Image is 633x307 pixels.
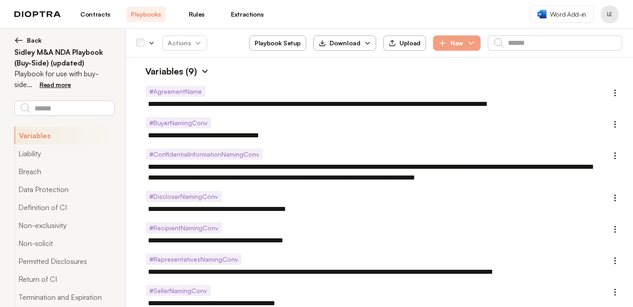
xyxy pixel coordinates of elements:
h2: Sidley M&A NDA Playbook (Buy-Side) (updated) [14,47,114,68]
span: Back [27,36,42,45]
img: word [538,10,546,18]
a: Playbooks [126,7,166,22]
button: Profile menu [601,5,619,23]
a: Extractions [227,7,267,22]
button: Back [14,36,114,45]
button: Breach [14,162,114,180]
button: Termination and Expiration [14,288,114,306]
button: Non-solicit [14,234,114,252]
span: # DiscloserNamingConv [146,191,221,202]
h1: Variables (9) [136,65,197,78]
img: Expand [200,67,209,76]
button: Liability [14,145,114,162]
button: Definition of CI [14,198,114,216]
div: Upload [389,39,421,47]
p: Playbook for use with buy-side [14,68,114,90]
span: # SellerNamingConv [146,285,211,296]
div: Select all [136,39,144,47]
span: # BuyerNamingConv [146,117,211,128]
button: Download [313,35,376,51]
button: Playbook Setup [249,35,306,51]
a: Rules [177,7,217,22]
img: logo [14,11,61,18]
span: ... [27,80,32,89]
button: Permitted Disclosures [14,252,114,270]
span: # RepresentativesNamingConv [146,254,242,265]
button: Return of CI [14,270,114,288]
button: Data Protection [14,180,114,198]
button: Non-exclusivity [14,216,114,234]
button: New [433,35,481,51]
span: Actions [160,35,209,51]
button: Actions [162,35,207,51]
img: left arrow [14,36,23,45]
span: # RecipientNamingConv [146,222,222,233]
span: Word Add-in [550,10,586,19]
a: Word Add-in [530,6,594,23]
span: # ConfidentialInformationNamingConv [146,149,263,160]
span: Read more [39,81,71,88]
button: Variables [14,127,114,145]
div: Download [319,39,360,48]
span: # AgreementName [146,86,205,97]
button: Upload [383,35,426,51]
a: Contracts [75,7,115,22]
